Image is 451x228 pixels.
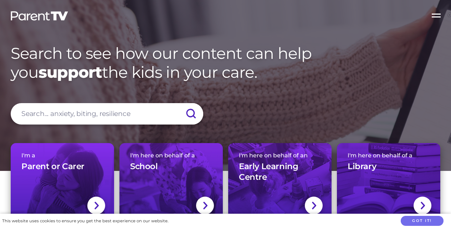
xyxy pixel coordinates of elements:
[401,216,444,226] button: Got it!
[348,152,430,159] span: I'm here on behalf of a
[130,161,158,172] h3: School
[203,201,208,210] img: svg+xml;base64,PHN2ZyBlbmFibGUtYmFja2dyb3VuZD0ibmV3IDAgMCAxNC44IDI1LjciIHZpZXdCb3g9IjAgMCAxNC44ID...
[130,152,212,159] span: I'm here on behalf of a
[94,201,99,210] img: svg+xml;base64,PHN2ZyBlbmFibGUtYmFja2dyb3VuZD0ibmV3IDAgMCAxNC44IDI1LjciIHZpZXdCb3g9IjAgMCAxNC44ID...
[11,143,114,223] a: I'm aParent or Carer
[239,152,321,159] span: I'm here on behalf of an
[11,44,440,82] h1: Search to see how our content can help you the kids in your care.
[119,143,223,223] a: I'm here on behalf of aSchool
[10,11,69,21] img: parenttv-logo-white.4c85aaf.svg
[2,217,168,225] div: This website uses cookies to ensure you get the best experience on our website.
[39,62,102,82] strong: support
[239,161,321,183] h3: Early Learning Centre
[337,143,440,223] a: I'm here on behalf of aLibrary
[178,103,203,125] input: Submit
[21,152,103,159] span: I'm a
[21,161,84,172] h3: Parent or Carer
[11,103,203,125] input: Search... anxiety, biting, resilience
[348,161,376,172] h3: Library
[311,201,317,210] img: svg+xml;base64,PHN2ZyBlbmFibGUtYmFja2dyb3VuZD0ibmV3IDAgMCAxNC44IDI1LjciIHZpZXdCb3g9IjAgMCAxNC44ID...
[420,201,425,210] img: svg+xml;base64,PHN2ZyBlbmFibGUtYmFja2dyb3VuZD0ibmV3IDAgMCAxNC44IDI1LjciIHZpZXdCb3g9IjAgMCAxNC44ID...
[228,143,332,223] a: I'm here on behalf of anEarly Learning Centre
